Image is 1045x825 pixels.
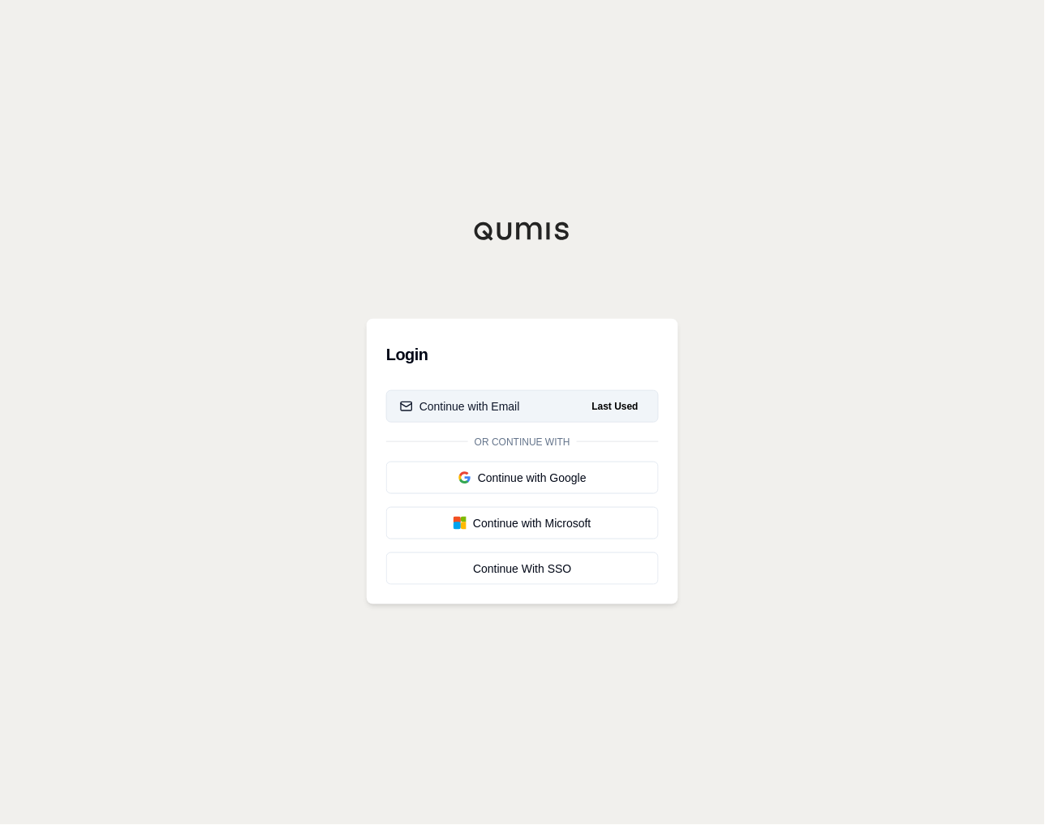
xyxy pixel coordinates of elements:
[400,561,645,577] div: Continue With SSO
[400,470,645,486] div: Continue with Google
[400,398,520,415] div: Continue with Email
[400,515,645,531] div: Continue with Microsoft
[386,462,659,494] button: Continue with Google
[386,552,659,585] a: Continue With SSO
[468,436,577,449] span: Or continue with
[386,390,659,423] button: Continue with EmailLast Used
[386,338,659,371] h3: Login
[474,221,571,241] img: Qumis
[386,507,659,539] button: Continue with Microsoft
[586,397,645,416] span: Last Used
